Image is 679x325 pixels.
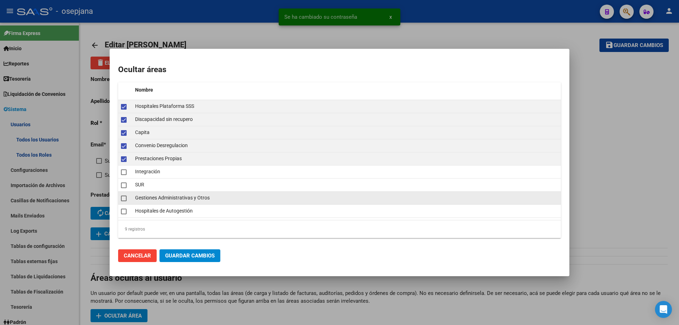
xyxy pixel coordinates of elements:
span: Cancelar [124,253,151,259]
span: Capita [135,129,150,135]
span: Integración [135,169,160,174]
span: Guardar Cambios [165,253,215,259]
span: Hospitales Plataforma SSS [135,103,194,109]
span: Gestiones Administrativas y Otros [135,195,210,201]
button: Guardar Cambios [159,249,220,262]
span: Prestaciones Propias [135,156,182,161]
div: 9 registros [118,220,561,238]
h2: Ocultar áreas [118,64,561,76]
span: Convenio Desregulacion [135,143,188,148]
datatable-header-cell: Nombre [132,82,561,98]
span: SUR [135,182,144,187]
div: Open Intercom Messenger [655,301,672,318]
span: Discapacidad sin recupero [135,116,193,122]
span: Hospitales de Autogestión [135,208,193,214]
span: Nombre [135,87,153,93]
button: Cancelar [118,249,157,262]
